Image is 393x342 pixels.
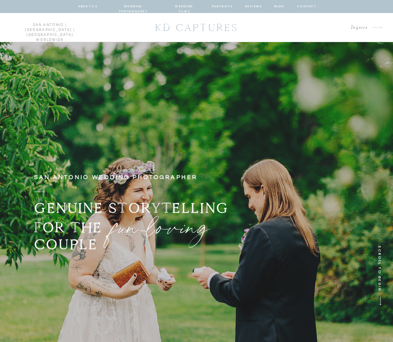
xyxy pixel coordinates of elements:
b: GENUINE STORYTELLING FOR THE [34,200,229,236]
a: portraits [212,3,233,9]
b: COUPLE [34,236,98,253]
a: KD CAPTURES [151,19,242,37]
a: blog [273,3,285,9]
p: san antonio | [GEOGRAPHIC_DATA] | [GEOGRAPHIC_DATA] worldwide [9,23,91,33]
a: reviews [245,3,262,9]
p: fun-loving [111,207,211,239]
a: Inquire [345,23,367,32]
a: about us [78,3,97,9]
b: san antonio wedding photographer [34,174,197,180]
a: wedding films [169,3,200,9]
a: wedding photography [109,3,157,9]
a: contact [297,3,316,9]
p: SCROLL TO BEGIN [375,246,383,301]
